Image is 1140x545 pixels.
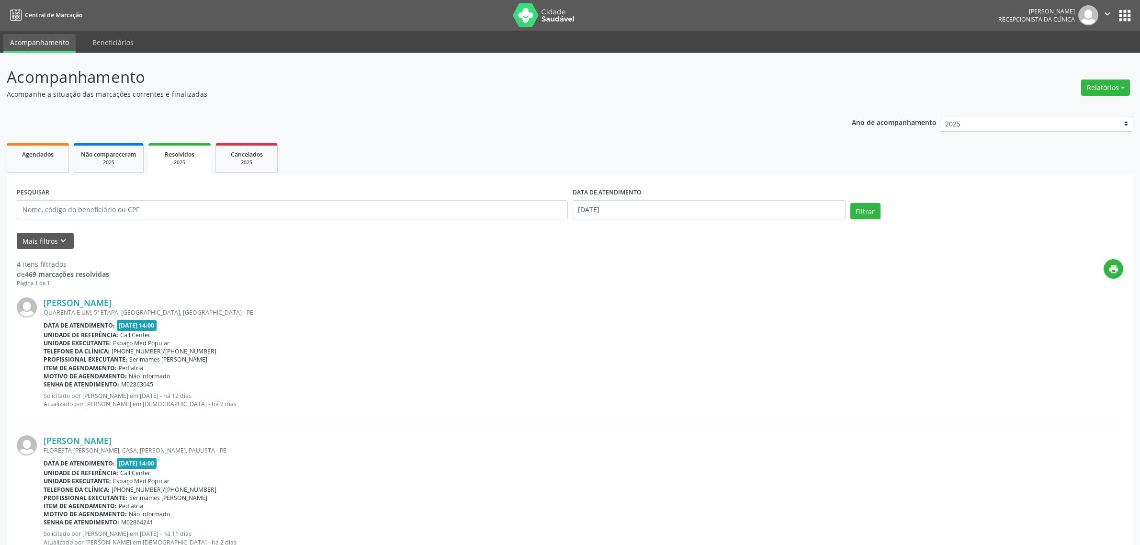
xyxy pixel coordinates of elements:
[120,469,150,477] span: Call Center
[112,347,216,355] span: [PHONE_NUMBER]/[PHONE_NUMBER]
[1102,9,1113,19] i: 
[573,185,642,200] label: DATA DE ATENDIMENTO
[129,494,207,502] span: Serimames [PERSON_NAME]
[44,339,111,347] b: Unidade executante:
[231,150,263,159] span: Cancelados
[44,518,119,526] b: Senha de atendimento:
[113,477,169,485] span: Espaço Med Popular
[121,380,153,388] span: M02863045
[44,321,115,329] b: Data de atendimento:
[998,15,1075,23] span: Recepcionista da clínica
[44,446,1123,454] div: FLORESTA [PERSON_NAME], CASA, [PERSON_NAME], PAULISTA - PE
[44,469,118,477] b: Unidade de referência:
[117,458,157,469] span: [DATE] 14:00
[7,65,795,89] p: Acompanhamento
[17,185,49,200] label: PESQUISAR
[17,259,109,269] div: 4 itens filtrados
[1081,79,1130,96] button: Relatórios
[25,270,109,279] strong: 469 marcações resolvidas
[25,11,82,19] span: Central de Marcação
[1078,5,1098,25] img: img
[44,494,127,502] b: Profissional executante:
[17,233,74,250] button: Mais filtroskeyboard_arrow_down
[129,510,170,518] span: Não informado
[44,297,112,308] a: [PERSON_NAME]
[17,269,109,279] div: de
[17,435,37,455] img: img
[44,459,115,467] b: Data de atendimento:
[81,159,136,166] div: 2025
[1098,5,1117,25] button: 
[223,159,271,166] div: 2025
[7,89,795,99] p: Acompanhe a situação das marcações correntes e finalizadas
[44,380,119,388] b: Senha de atendimento:
[112,486,216,494] span: [PHONE_NUMBER]/[PHONE_NUMBER]
[44,347,110,355] b: Telefone da clínica:
[17,200,568,219] input: Nome, código do beneficiário ou CPF
[7,7,82,23] a: Central de Marcação
[22,150,54,159] span: Agendados
[119,502,143,510] span: Pediatria
[44,308,1123,317] div: QUARENTA E UM, 5ª ETAPA, [GEOGRAPHIC_DATA], [GEOGRAPHIC_DATA] - PE
[44,364,117,372] b: Item de agendamento:
[165,150,194,159] span: Resolvidos
[17,297,37,318] img: img
[852,116,937,128] p: Ano de acompanhamento
[81,150,136,159] span: Não compareceram
[573,200,846,219] input: Selecione um intervalo
[44,502,117,510] b: Item de agendamento:
[1104,259,1123,279] button: print
[44,331,118,339] b: Unidade de referência:
[113,339,169,347] span: Espaço Med Popular
[129,355,207,363] span: Serimames [PERSON_NAME]
[44,372,127,380] b: Motivo de agendamento:
[44,392,1123,408] p: Solicitado por [PERSON_NAME] em [DATE] - há 12 dias Atualizado por [PERSON_NAME] em [DEMOGRAPHIC_...
[121,518,153,526] span: M02864241
[129,372,170,380] span: Não informado
[155,159,204,166] div: 2025
[44,486,110,494] b: Telefone da clínica:
[86,34,140,51] a: Beneficiários
[850,203,880,219] button: Filtrar
[58,236,68,246] i: keyboard_arrow_down
[117,320,157,331] span: [DATE] 14:00
[17,279,109,287] div: Página 1 de 1
[44,477,111,485] b: Unidade executante:
[1117,7,1133,24] button: apps
[120,331,150,339] span: Call Center
[119,364,143,372] span: Pediatria
[44,355,127,363] b: Profissional executante:
[998,7,1075,15] div: [PERSON_NAME]
[1108,264,1119,274] i: print
[44,435,112,446] a: [PERSON_NAME]
[3,34,76,53] a: Acompanhamento
[44,510,127,518] b: Motivo de agendamento:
